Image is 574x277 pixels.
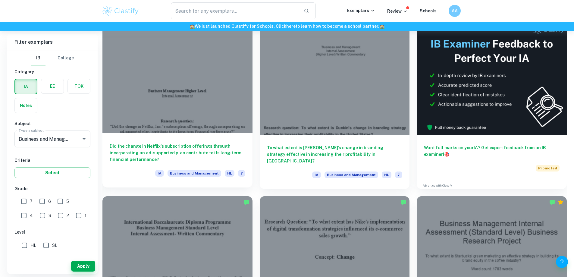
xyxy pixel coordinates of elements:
div: Filter type choice [31,51,74,65]
span: 3 [49,212,51,219]
img: Clastify logo [102,5,140,17]
button: TOK [68,79,90,93]
span: 2 [67,212,69,219]
p: Review [387,8,408,14]
span: 🏫 [379,24,384,29]
span: IA [155,170,164,177]
h6: Did the change in Netflix's subscription offerings through incorporating an ad-supported plan con... [110,143,245,163]
span: Promoted [536,165,560,172]
a: Want full marks on yourIA? Get expert feedback from an IB examiner!PromotedAdvertise with Clastify [417,22,567,189]
button: College [58,51,74,65]
span: SL [52,242,57,249]
h6: We just launched Clastify for Schools. Click to learn how to become a school partner. [1,23,573,30]
span: Business and Management [168,170,221,177]
div: Premium [558,199,564,205]
img: Thumbnail [417,22,567,135]
h6: AA [451,8,458,14]
input: Search for any exemplars... [171,2,299,19]
label: Type a subject [19,128,44,133]
h6: Category [14,68,90,75]
span: HL [30,242,36,249]
button: AA [449,5,461,17]
button: Notes [15,98,37,113]
h6: Criteria [14,157,90,164]
img: Marked [400,199,406,205]
button: IA [15,79,37,94]
a: here [286,24,296,29]
span: 🎯 [444,152,449,157]
button: Help and Feedback [556,256,568,268]
h6: Filter exemplars [7,34,98,51]
div: Premium [400,25,406,31]
img: Marked [243,199,249,205]
button: Apply [71,261,95,272]
span: 5 [66,198,69,205]
a: To what extent is [PERSON_NAME]’s change in branding strategy effective in increasing their profi... [260,22,410,189]
span: 1 [85,212,86,219]
h6: To what extent is [PERSON_NAME]’s change in branding strategy effective in increasing their profi... [267,144,403,164]
h6: Subject [14,120,90,127]
span: HL [382,172,391,178]
span: 4 [30,212,33,219]
h6: Level [14,229,90,235]
a: Advertise with Clastify [423,184,452,188]
button: Select [14,167,90,178]
a: Did the change in Netflix's subscription offerings through incorporating an ad-supported plan con... [102,22,252,189]
button: Open [80,135,88,143]
span: HL [225,170,234,177]
span: 7 [30,198,33,205]
h6: Grade [14,185,90,192]
button: IB [31,51,45,65]
h6: Want full marks on your IA ? Get expert feedback from an IB examiner! [424,144,560,158]
p: Exemplars [347,7,375,14]
a: Schools [420,8,437,13]
span: IA [312,172,321,178]
span: 6 [48,198,51,205]
button: EE [41,79,64,93]
span: 7 [395,172,402,178]
span: 7 [238,170,245,177]
span: 🏫 [190,24,195,29]
img: Marked [549,199,555,205]
span: Business and Management [325,172,378,178]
